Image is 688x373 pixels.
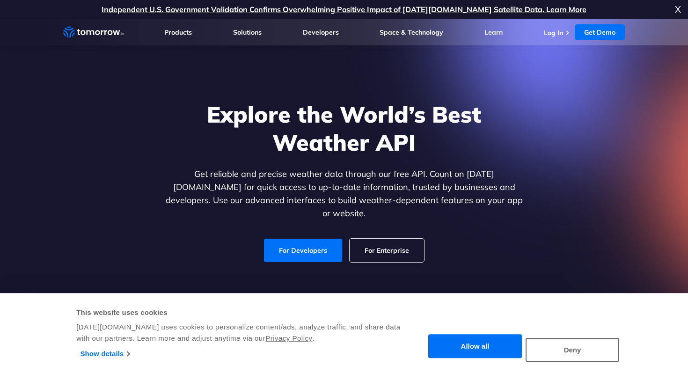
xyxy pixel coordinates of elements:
div: This website uses cookies [76,307,412,318]
button: Deny [526,338,619,362]
a: Solutions [233,28,262,37]
a: Learn [484,28,503,37]
a: Log In [544,29,563,37]
p: Get reliable and precise weather data through our free API. Count on [DATE][DOMAIN_NAME] for quic... [163,168,525,220]
div: [DATE][DOMAIN_NAME] uses cookies to personalize content/ads, analyze traffic, and share data with... [76,322,412,344]
a: Get Demo [575,24,625,40]
a: Show details [81,347,130,361]
a: Home link [63,25,124,39]
a: For Enterprise [350,239,424,262]
a: Independent U.S. Government Validation Confirms Overwhelming Positive Impact of [DATE][DOMAIN_NAM... [102,5,586,14]
a: Products [164,28,192,37]
a: Space & Technology [380,28,443,37]
a: Privacy Policy [265,334,312,342]
a: Developers [303,28,339,37]
button: Allow all [428,335,522,358]
a: For Developers [264,239,342,262]
h1: Explore the World’s Best Weather API [163,100,525,156]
